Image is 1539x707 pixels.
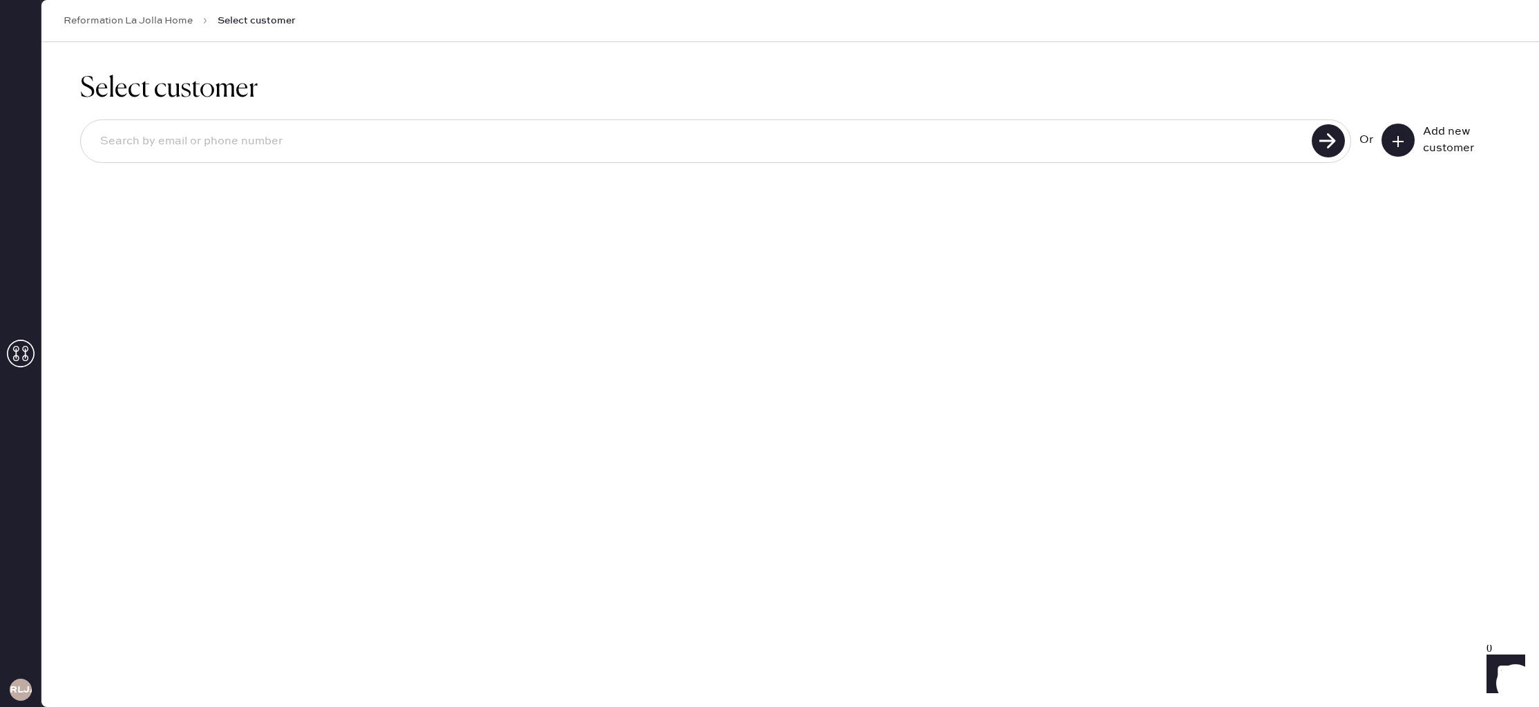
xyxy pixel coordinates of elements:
[218,14,296,28] span: Select customer
[80,72,1500,106] h1: Select customer
[1423,124,1492,157] div: Add new customer
[10,685,32,695] h3: RLJA
[1473,645,1533,704] iframe: Front Chat
[1359,132,1373,148] div: Or
[64,14,193,28] a: Reformation La Jolla Home
[89,126,1308,157] input: Search by email or phone number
